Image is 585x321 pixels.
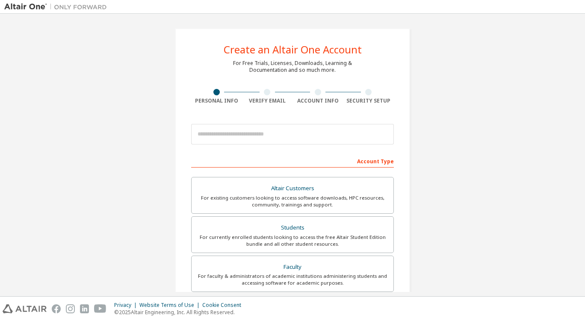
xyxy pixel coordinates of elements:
[197,183,388,194] div: Altair Customers
[191,97,242,104] div: Personal Info
[139,302,202,309] div: Website Terms of Use
[191,154,394,168] div: Account Type
[242,97,293,104] div: Verify Email
[197,234,388,247] div: For currently enrolled students looking to access the free Altair Student Edition bundle and all ...
[202,302,246,309] div: Cookie Consent
[197,261,388,273] div: Faculty
[114,309,246,316] p: © 2025 Altair Engineering, Inc. All Rights Reserved.
[114,302,139,309] div: Privacy
[224,44,362,55] div: Create an Altair One Account
[343,97,394,104] div: Security Setup
[197,273,388,286] div: For faculty & administrators of academic institutions administering students and accessing softwa...
[66,304,75,313] img: instagram.svg
[197,194,388,208] div: For existing customers looking to access software downloads, HPC resources, community, trainings ...
[94,304,106,313] img: youtube.svg
[80,304,89,313] img: linkedin.svg
[3,304,47,313] img: altair_logo.svg
[197,222,388,234] div: Students
[233,60,352,74] div: For Free Trials, Licenses, Downloads, Learning & Documentation and so much more.
[4,3,111,11] img: Altair One
[52,304,61,313] img: facebook.svg
[292,97,343,104] div: Account Info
